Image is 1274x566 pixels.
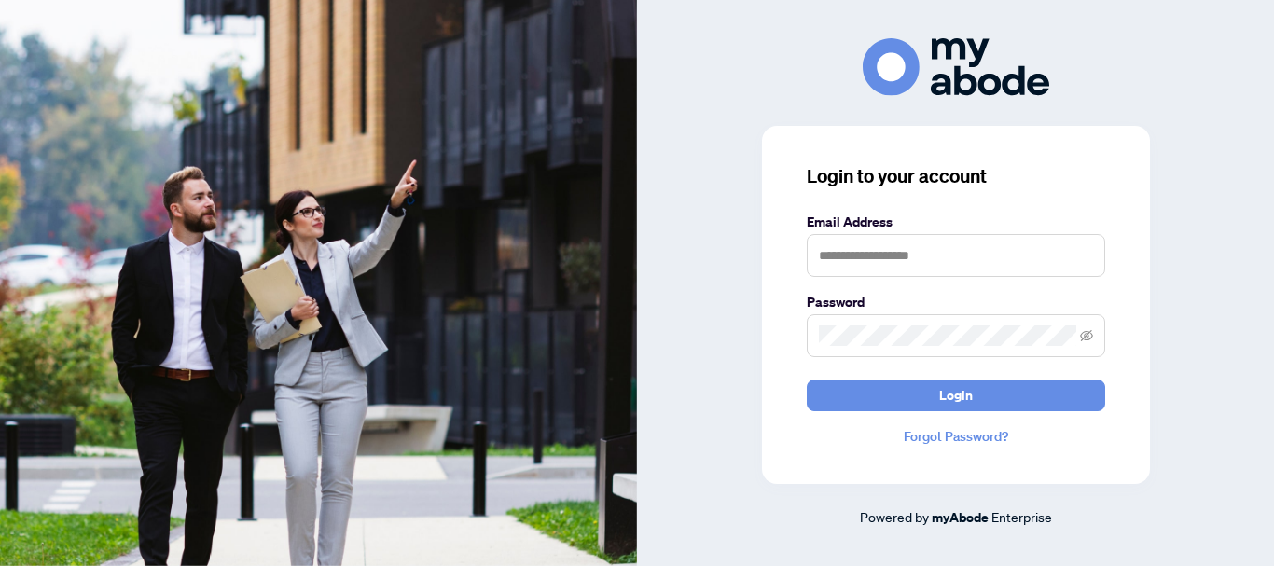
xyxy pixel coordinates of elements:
img: ma-logo [863,38,1049,95]
button: Login [807,380,1105,411]
a: Forgot Password? [807,426,1105,447]
a: myAbode [932,507,989,528]
label: Password [807,292,1105,312]
span: Enterprise [991,508,1052,525]
span: Login [939,380,973,410]
h3: Login to your account [807,163,1105,189]
span: Powered by [860,508,929,525]
label: Email Address [807,212,1105,232]
span: eye-invisible [1080,329,1093,342]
